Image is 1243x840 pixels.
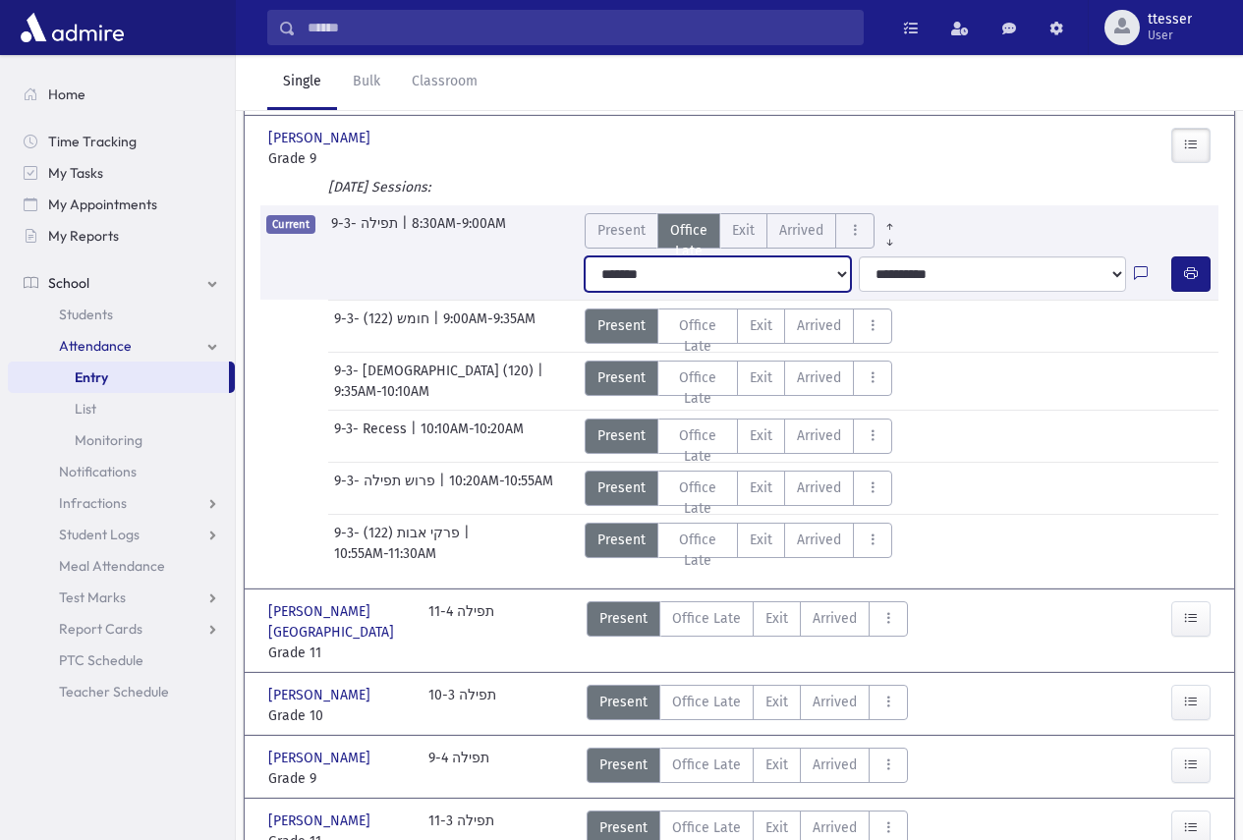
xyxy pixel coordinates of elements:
span: 10:20AM-10:55AM [449,471,553,506]
span: | [537,361,547,381]
span: Teacher Schedule [59,683,169,700]
span: Arrived [813,755,857,775]
a: Classroom [396,55,493,110]
span: School [48,274,89,292]
div: AttTypes [587,601,908,663]
span: Arrived [779,220,823,241]
span: Exit [750,367,772,388]
span: Present [597,530,646,550]
span: | [411,419,421,454]
div: 11-4 תפילה [428,601,494,663]
a: Single [267,55,337,110]
a: Students [8,299,235,330]
span: Office Late [670,367,726,409]
span: [PERSON_NAME] [268,128,374,148]
span: Report Cards [59,620,142,638]
span: PTC Schedule [59,651,143,669]
span: Exit [750,425,772,446]
span: Exit [750,530,772,550]
a: Home [8,79,235,110]
a: My Appointments [8,189,235,220]
a: School [8,267,235,299]
div: AttTypes [585,361,893,396]
a: All Prior [875,213,905,229]
span: Present [597,220,646,241]
span: Arrived [797,367,841,388]
span: List [75,400,96,418]
span: [PERSON_NAME] [268,748,374,768]
div: AttTypes [585,419,893,454]
span: 9-3- פרוש תפילה [334,471,439,506]
a: Report Cards [8,613,235,644]
span: Present [597,367,646,388]
span: User [1148,28,1192,43]
span: Office Late [670,220,707,261]
span: Present [597,425,646,446]
span: Office Late [670,425,726,467]
span: Present [599,692,648,712]
span: 9-3- חומש (122) [334,308,433,344]
div: 10-3 תפילה [428,685,496,726]
span: Office Late [672,608,741,629]
span: Present [599,755,648,775]
div: AttTypes [585,213,905,249]
a: Bulk [337,55,396,110]
span: | [402,213,412,249]
span: Students [59,306,113,323]
span: Grade 10 [268,705,409,726]
i: [DATE] Sessions: [328,179,430,196]
div: 9-4 תפילה [428,748,489,789]
span: Arrived [813,692,857,712]
a: Notifications [8,456,235,487]
span: [PERSON_NAME] [268,811,374,831]
a: Attendance [8,330,235,362]
span: | [433,308,443,344]
span: 9-3- Recess [334,419,411,454]
span: Notifications [59,463,137,480]
span: Arrived [797,425,841,446]
a: My Tasks [8,157,235,189]
span: Exit [750,315,772,336]
img: AdmirePro [16,8,129,47]
div: AttTypes [587,685,908,726]
span: Office Late [670,530,726,571]
span: Arrived [797,315,841,336]
a: Teacher Schedule [8,676,235,707]
span: Exit [765,692,788,712]
span: | [464,523,474,543]
a: Student Logs [8,519,235,550]
span: Grade 9 [268,148,409,169]
span: Exit [765,608,788,629]
span: 10:10AM-10:20AM [421,419,524,454]
span: Office Late [672,692,741,712]
div: AttTypes [585,308,893,344]
span: Arrived [813,608,857,629]
a: Test Marks [8,582,235,613]
span: Student Logs [59,526,140,543]
span: 9-3- פרקי אבות (122) [334,523,464,543]
span: Present [599,817,648,838]
span: Home [48,85,85,103]
a: Monitoring [8,424,235,456]
span: Test Marks [59,588,126,606]
span: Exit [732,220,755,241]
a: My Reports [8,220,235,252]
span: My Tasks [48,164,103,182]
span: | [439,471,449,506]
span: Present [599,608,648,629]
span: Exit [750,477,772,498]
span: Office Late [670,315,726,357]
span: Exit [765,755,788,775]
div: AttTypes [587,748,908,789]
span: [PERSON_NAME] [268,685,374,705]
span: 8:30AM-9:00AM [412,213,506,249]
div: AttTypes [585,471,893,506]
span: Monitoring [75,431,142,449]
span: 9-3- [DEMOGRAPHIC_DATA] (120) [334,361,537,381]
span: 9:00AM-9:35AM [443,308,536,344]
input: Search [296,10,863,45]
span: Time Tracking [48,133,137,150]
span: ttesser [1148,12,1192,28]
span: 9-3- תפילה [331,213,402,249]
span: My Appointments [48,196,157,213]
